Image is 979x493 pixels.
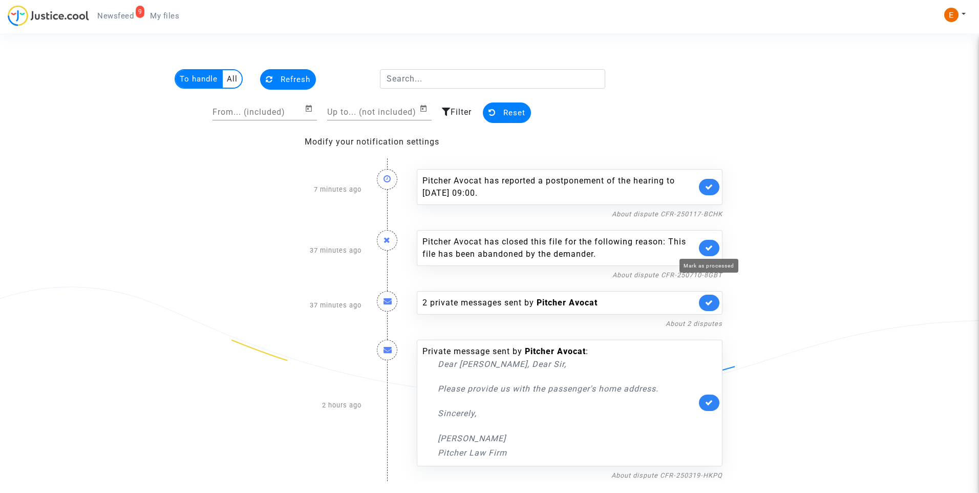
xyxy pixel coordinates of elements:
[249,220,369,281] div: 37 minutes ago
[422,345,696,459] div: Private message sent by :
[422,236,696,260] div: Pitcher Avocat has closed this file for the following reason: This file has been abandoned by the...
[249,281,369,330] div: 37 minutes ago
[438,446,696,459] p: Pitcher Law Firm
[419,102,432,115] button: Open calendar
[305,102,317,115] button: Open calendar
[249,159,369,220] div: 7 minutes ago
[451,107,472,117] span: Filter
[150,11,179,20] span: My files
[438,407,696,420] p: Sincerely,
[438,432,696,445] p: [PERSON_NAME]
[223,70,242,88] multi-toggle-item: All
[612,271,722,279] a: About dispute CFR-250710-8GBT
[176,70,223,88] multi-toggle-item: To handle
[422,297,696,309] div: 2 private messages sent by
[260,69,316,90] button: Refresh
[666,320,722,327] a: About 2 disputes
[89,8,142,24] a: 9Newsfeed
[612,210,722,218] a: About dispute CFR-250117-BCHK
[537,298,598,307] b: Pitcher Avocat
[305,137,439,147] a: Modify your notification settings
[142,8,187,24] a: My files
[422,175,696,199] div: Pitcher Avocat has reported a postponement of the hearing to [DATE] 09:00.
[611,471,722,479] a: About dispute CFR-250319-HKPQ
[281,75,310,84] span: Refresh
[438,382,696,395] p: Please provide us with the passenger's home address.
[525,346,586,356] b: Pitcher Avocat
[97,11,134,20] span: Newsfeed
[944,8,959,22] img: ACg8ocIeiFvHKe4dA5oeRFd_CiCnuxWUEc1A2wYhRJE3TTWt=s96-c
[8,5,89,26] img: jc-logo.svg
[136,6,145,18] div: 9
[483,102,531,123] button: Reset
[249,330,369,481] div: 2 hours ago
[503,108,525,117] span: Reset
[438,358,696,371] p: Dear [PERSON_NAME], Dear Sir,
[380,69,606,89] input: Search...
